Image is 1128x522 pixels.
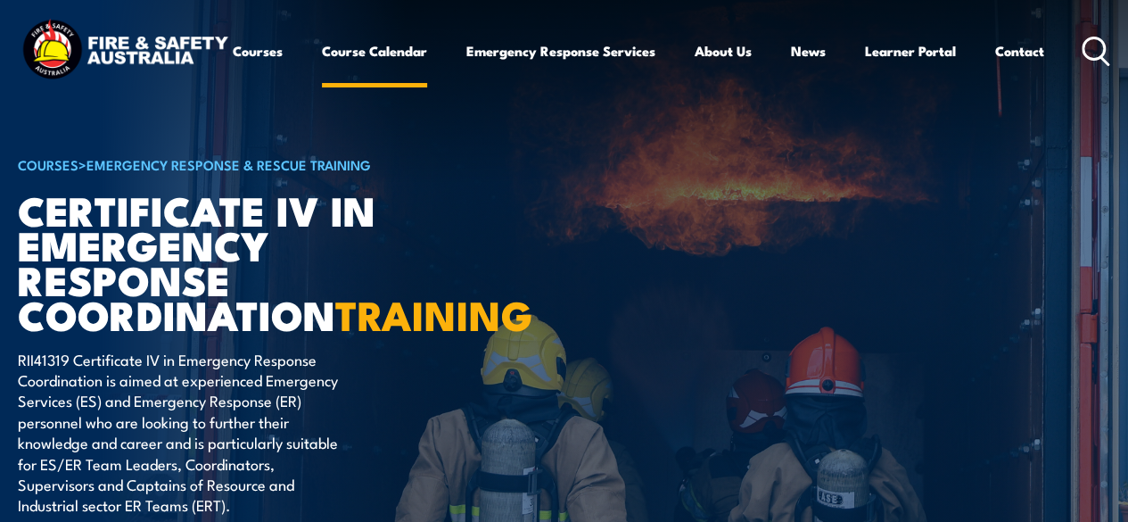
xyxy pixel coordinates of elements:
a: Emergency Response Services [466,29,655,72]
strong: TRAINING [335,283,533,344]
p: RII41319 Certificate IV in Emergency Response Coordination is aimed at experienced Emergency Serv... [18,349,343,516]
a: Courses [233,29,283,72]
a: COURSES [18,154,78,174]
a: News [791,29,826,72]
a: About Us [695,29,752,72]
a: Emergency Response & Rescue Training [86,154,371,174]
a: Course Calendar [322,29,427,72]
h6: > [18,153,458,175]
a: Learner Portal [865,29,956,72]
a: Contact [995,29,1044,72]
h1: Certificate IV in Emergency Response Coordination [18,192,458,332]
